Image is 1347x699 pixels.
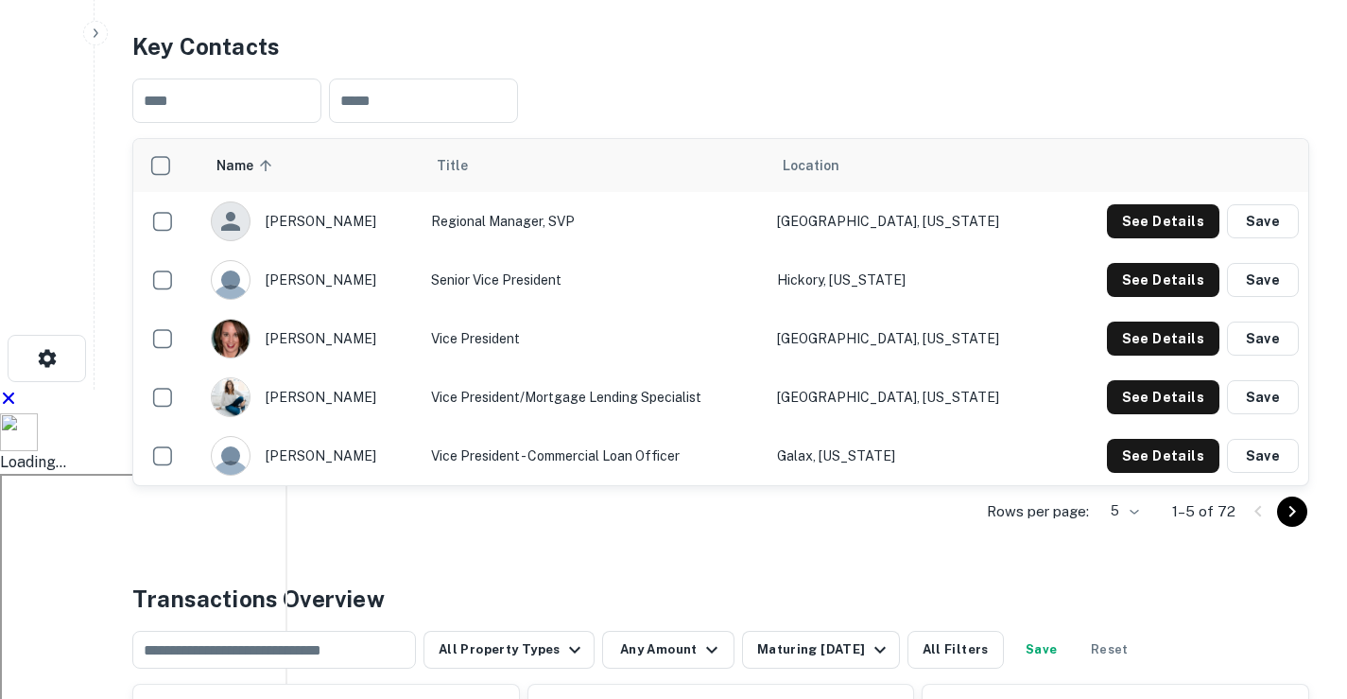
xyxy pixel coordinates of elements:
button: See Details [1107,380,1219,414]
div: [PERSON_NAME] [211,201,412,241]
button: All Filters [907,631,1004,669]
td: Hickory, [US_STATE] [768,251,1056,309]
span: Name [216,154,278,177]
div: scrollable content [133,139,1308,485]
td: [GEOGRAPHIC_DATA], [US_STATE] [768,309,1056,368]
button: Go to next page [1277,497,1307,527]
img: 1516926720296 [212,320,250,358]
td: Vice President [422,309,768,368]
button: Save [1227,204,1299,238]
img: 9c8pery4andzj6ohjkjp54ma2 [212,437,250,475]
td: Regional Manager, SVP [422,192,768,251]
button: See Details [1107,439,1219,473]
button: Save [1227,380,1299,414]
button: Save [1227,263,1299,297]
th: Name [201,139,422,192]
button: See Details [1107,204,1219,238]
div: [PERSON_NAME] [211,260,412,300]
p: 1–5 of 72 [1172,500,1235,523]
td: Vice President/Mortgage Lending Specialist [422,368,768,427]
img: 9c8pery4andzj6ohjkjp54ma2 [212,261,250,299]
div: [PERSON_NAME] [211,436,412,476]
span: Location [783,154,839,177]
button: Any Amount [602,631,734,669]
td: [GEOGRAPHIC_DATA], [US_STATE] [768,368,1056,427]
button: Reset [1079,631,1140,669]
td: Senior Vice President [422,251,768,309]
span: Title [437,154,492,177]
p: Rows per page: [987,500,1089,523]
th: Title [422,139,768,192]
button: All Property Types [423,631,595,669]
td: Galax, [US_STATE] [768,427,1056,485]
td: [GEOGRAPHIC_DATA], [US_STATE] [768,192,1056,251]
button: Save your search to get updates of matches that match your search criteria. [1011,631,1072,669]
div: [PERSON_NAME] [211,377,412,417]
button: Maturing [DATE] [742,631,900,669]
th: Location [768,139,1056,192]
div: [PERSON_NAME] [211,319,412,358]
img: 1679706113102 [212,378,250,416]
iframe: Chat Widget [1252,548,1347,638]
td: Vice President - Commercial Loan Officer [422,427,768,485]
button: Save [1227,322,1299,356]
div: Maturing [DATE] [757,638,891,661]
button: See Details [1107,263,1219,297]
h4: Key Contacts [132,29,1309,63]
button: See Details [1107,322,1219,356]
div: 5 [1097,498,1142,525]
button: Save [1227,439,1299,473]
